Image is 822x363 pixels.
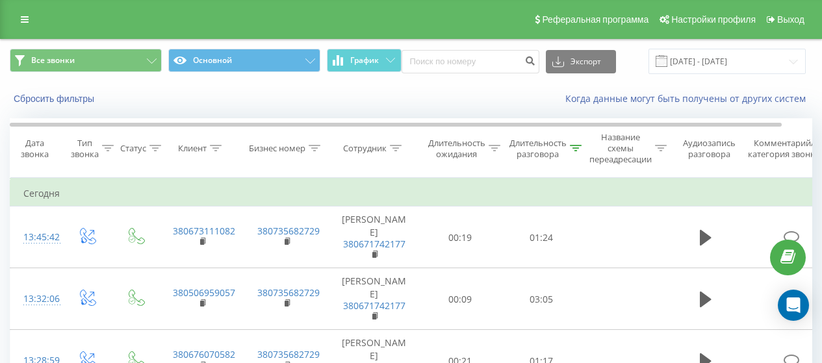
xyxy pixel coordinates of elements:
font: [PERSON_NAME] [342,275,406,300]
font: [PERSON_NAME] [342,213,406,238]
button: Сбросить фильтры [10,93,101,105]
font: Сбросить фильтры [14,94,94,104]
font: Статус [120,142,146,154]
font: 00:19 [448,231,472,244]
font: Название схемы переадресации [589,131,652,165]
input: Поиск по номеру [402,50,539,73]
font: 01:24 [530,231,553,244]
font: 13:45:42 [23,231,60,243]
font: Длительность ожидания [428,137,485,160]
font: Основной [193,55,232,66]
font: Аудиозапись разговора [683,137,736,160]
font: Комментарий/категория звонка [748,137,819,160]
div: Открытый Intercom Messenger [778,290,809,321]
font: 13:32:06 [23,292,60,305]
font: Когда данные могут быть получены от других систем [565,92,806,105]
font: Все звонки [31,55,75,66]
a: Когда данные могут быть получены от других систем [565,92,812,105]
a: 380673111082 [173,225,235,237]
button: Основной [168,49,320,72]
button: График [327,49,402,72]
font: Сотрудник [343,142,387,154]
font: Длительность разговора [509,137,567,160]
font: Клиент [178,142,207,154]
font: [PERSON_NAME] [342,336,406,362]
a: 380735682729 [257,225,320,237]
font: Сегодня [23,187,60,199]
a: 380671742177 [343,299,405,312]
font: Тип звонка [71,137,99,160]
font: 03:05 [530,293,553,305]
a: 380676070582 [173,348,235,360]
a: 380735682729 [257,286,320,299]
font: График [350,55,379,66]
font: Настройки профиля [671,14,756,25]
font: Дата звонка [21,137,49,160]
font: Бизнес номер [249,142,305,154]
a: 380506959057 [173,286,235,299]
font: Экспорт [571,56,601,67]
a: 380735682729 [257,348,320,360]
font: 00:09 [448,293,472,305]
font: Реферальная программа [542,14,649,25]
button: Экспорт [546,50,616,73]
button: Все звонки [10,49,162,72]
a: 380671742177 [343,238,405,250]
font: Выход [777,14,804,25]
